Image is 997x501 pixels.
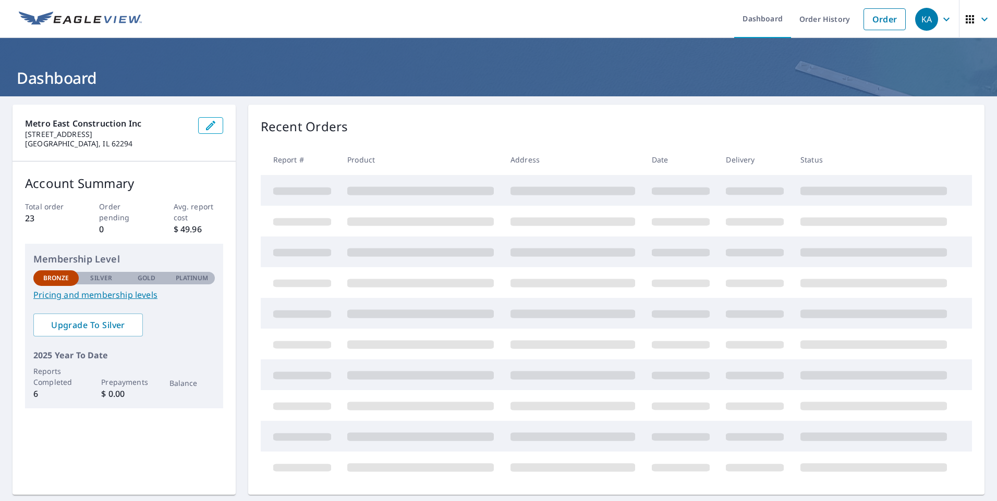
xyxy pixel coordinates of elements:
p: [GEOGRAPHIC_DATA], IL 62294 [25,139,190,148]
p: Gold [138,273,155,283]
p: 2025 Year To Date [33,349,215,361]
p: 0 [99,223,149,235]
p: Balance [169,378,215,389]
a: Upgrade To Silver [33,314,143,336]
p: Silver [90,273,112,283]
p: Prepayments [101,377,147,387]
p: Reports Completed [33,366,79,387]
p: Recent Orders [261,117,348,136]
th: Report # [261,144,339,175]
p: Platinum [176,273,209,283]
p: $ 0.00 [101,387,147,400]
th: Address [502,144,643,175]
p: Membership Level [33,252,215,266]
p: Order pending [99,201,149,223]
p: Metro East construction inc [25,117,190,130]
p: Bronze [43,273,69,283]
p: [STREET_ADDRESS] [25,130,190,139]
p: $ 49.96 [174,223,223,235]
p: Account Summary [25,174,223,193]
th: Product [339,144,502,175]
p: Total order [25,201,75,212]
img: EV Logo [19,11,142,27]
span: Upgrade To Silver [42,319,135,331]
div: KA [915,8,938,31]
th: Delivery [718,144,792,175]
th: Date [643,144,718,175]
th: Status [792,144,955,175]
a: Order [864,8,906,30]
p: 6 [33,387,79,400]
a: Pricing and membership levels [33,289,215,301]
h1: Dashboard [13,67,984,89]
p: 23 [25,212,75,224]
p: Avg. report cost [174,201,223,223]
